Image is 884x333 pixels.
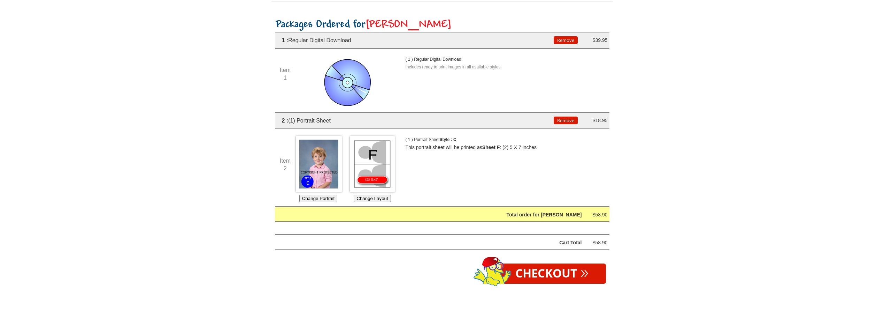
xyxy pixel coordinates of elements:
[587,210,608,219] div: $58.90
[275,157,296,172] div: Item 2
[581,268,589,275] span: »
[406,144,597,151] p: This portrait sheet will be printed as : (2) 5 X 7 inches
[282,37,289,43] span: 1 :
[293,238,582,247] div: Cart Total
[406,136,475,144] p: ( 1 ) Portrait Sheet
[406,56,475,64] p: ( 1 ) Regular Digital Download
[275,36,554,45] div: Regular Digital Download
[293,210,582,219] div: Total order for [PERSON_NAME]
[554,36,578,44] button: Remove
[554,36,575,45] div: Remove
[282,118,289,124] span: 2 :
[296,136,341,202] div: Choose which Image you'd like to use for this Portrait Sheet
[354,195,391,202] button: Change Layout
[587,116,608,125] div: $18.95
[554,116,575,125] div: Remove
[440,137,456,142] span: Style : C
[350,136,394,192] img: Choose Layout
[482,145,500,150] b: Sheet F
[366,19,452,30] span: [PERSON_NAME]
[296,136,342,192] img: Choose Image *1962_0037c*1962
[275,116,554,125] div: (1) Portrait Sheet
[322,56,374,108] img: item image
[554,117,578,124] button: Remove
[587,238,608,247] div: $58.90
[587,36,608,45] div: $39.95
[275,19,609,31] h2: Packages Ordered for
[299,195,337,202] button: Change Portrait
[275,66,296,81] div: Item 1
[350,136,395,202] div: Choose which Layout you would like for this Portrait Sheet
[406,64,597,71] p: Includes ready to print images in all available styles.
[498,264,606,284] a: Checkout»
